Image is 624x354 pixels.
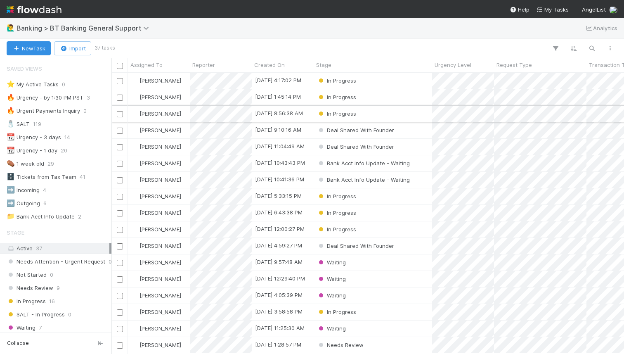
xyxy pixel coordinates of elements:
img: avatar_c6c9a18c-a1dc-4048-8eac-219674057138.png [132,342,138,348]
div: Waiting [317,275,346,283]
div: [DATE] 4:05:39 PM [255,291,303,299]
span: [PERSON_NAME] [139,242,181,249]
div: [DATE] 9:10:16 AM [255,126,301,134]
span: 14 [64,132,70,143]
div: [PERSON_NAME] [131,109,181,118]
span: 29 [47,159,54,169]
img: avatar_0ae9f177-8298-4ebf-a6c9-cc5c28f3c454.png [132,127,138,133]
span: [PERSON_NAME] [139,143,181,150]
input: Toggle Row Selected [117,95,123,101]
span: My Tasks [536,6,569,13]
span: In Progress [317,309,356,315]
div: [DATE] 12:00:27 PM [255,225,305,233]
span: Waiting [317,259,346,266]
div: Bank Acct Info Update - Waiting [317,159,410,167]
div: [DATE] 3:58:58 PM [255,307,303,316]
div: [PERSON_NAME] [131,225,181,233]
span: Needs Attention - Urgent Request [7,257,105,267]
input: Toggle Row Selected [117,78,123,84]
span: Stage [316,61,331,69]
small: 37 tasks [95,44,115,52]
span: 0 [83,106,87,116]
div: [PERSON_NAME] [131,209,181,217]
span: [PERSON_NAME] [139,176,181,183]
span: AngelList [582,6,606,13]
div: [DATE] 1:28:57 PM [255,340,301,349]
span: 3 [87,93,90,103]
div: [DATE] 8:56:38 AM [255,109,303,117]
span: [PERSON_NAME] [139,127,181,133]
div: [DATE] 6:43:38 PM [255,208,303,216]
div: Bank Acct Info Update - Waiting [317,176,410,184]
span: 119 [33,119,41,129]
div: [PERSON_NAME] [131,192,181,200]
span: Request Type [496,61,532,69]
span: 🙋‍♂️ [7,24,15,31]
span: Saved Views [7,60,42,77]
span: Waiting [317,325,346,332]
div: Deal Shared With Founder [317,242,394,250]
span: Deal Shared With Founder [317,242,394,249]
span: 4 [43,185,46,195]
span: Bank Acct Info Update - Waiting [317,160,410,166]
div: [PERSON_NAME] [131,275,181,283]
span: 0 [62,79,65,90]
div: Bank Acct Info Update [7,211,75,222]
span: Assigned To [130,61,163,69]
input: Toggle Row Selected [117,210,123,216]
div: [PERSON_NAME] [131,176,181,184]
input: Toggle Row Selected [117,243,123,249]
img: logo-inverted-e16ddd16eac7371096b0.svg [7,2,61,17]
span: Deal Shared With Founder [317,127,394,133]
button: Import [54,41,91,55]
span: [PERSON_NAME] [139,193,181,200]
span: [PERSON_NAME] [139,110,181,117]
span: 🔥 [7,107,15,114]
input: Toggle All Rows Selected [117,63,123,69]
div: [PERSON_NAME] [131,291,181,299]
img: avatar_0ae9f177-8298-4ebf-a6c9-cc5c28f3c454.png [132,110,138,117]
div: In Progress [317,209,356,217]
div: [PERSON_NAME] [131,143,181,151]
input: Toggle Row Selected [117,111,123,117]
div: Waiting [317,291,346,299]
img: avatar_eacbd5bb-7590-4455-a9e9-12dcb5674423.png [132,94,138,100]
div: [DATE] 10:41:36 PM [255,175,304,183]
a: Analytics [585,23,617,33]
div: Waiting [317,258,346,266]
img: avatar_c6c9a18c-a1dc-4048-8eac-219674057138.png [132,259,138,266]
span: [PERSON_NAME] [139,292,181,299]
span: [PERSON_NAME] [139,325,181,332]
div: Waiting [317,324,346,333]
div: [DATE] 12:29:40 PM [255,274,305,283]
img: avatar_0ae9f177-8298-4ebf-a6c9-cc5c28f3c454.png [132,77,138,84]
span: 🔥 [7,94,15,101]
div: In Progress [317,308,356,316]
div: [DATE] 11:04:49 AM [255,142,305,150]
div: Urgency - by 1:30 PM PST [7,93,83,103]
span: [PERSON_NAME] [139,342,181,348]
div: Tickets from Tax Team [7,172,76,182]
img: avatar_c6c9a18c-a1dc-4048-8eac-219674057138.png [132,325,138,332]
div: [DATE] 10:43:43 PM [255,159,305,167]
span: [PERSON_NAME] [139,259,181,266]
button: NewTask [7,41,51,55]
input: Toggle Row Selected [117,128,123,134]
span: ➡️ [7,200,15,207]
div: In Progress [317,76,356,85]
span: 9 [57,283,60,293]
span: [PERSON_NAME] [139,309,181,315]
span: 0 [50,270,53,280]
span: 📁 [7,213,15,220]
div: Deal Shared With Founder [317,126,394,134]
span: SALT - In Progress [7,309,65,320]
div: [PERSON_NAME] [131,76,181,85]
a: My Tasks [536,5,569,14]
img: avatar_0ae9f177-8298-4ebf-a6c9-cc5c28f3c454.png [132,160,138,166]
input: Toggle Row Selected [117,326,123,332]
span: ⭐ [7,81,15,88]
span: 🧂 [7,120,15,127]
span: In Progress [317,110,356,117]
span: 16 [49,296,55,306]
span: In Progress [317,77,356,84]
